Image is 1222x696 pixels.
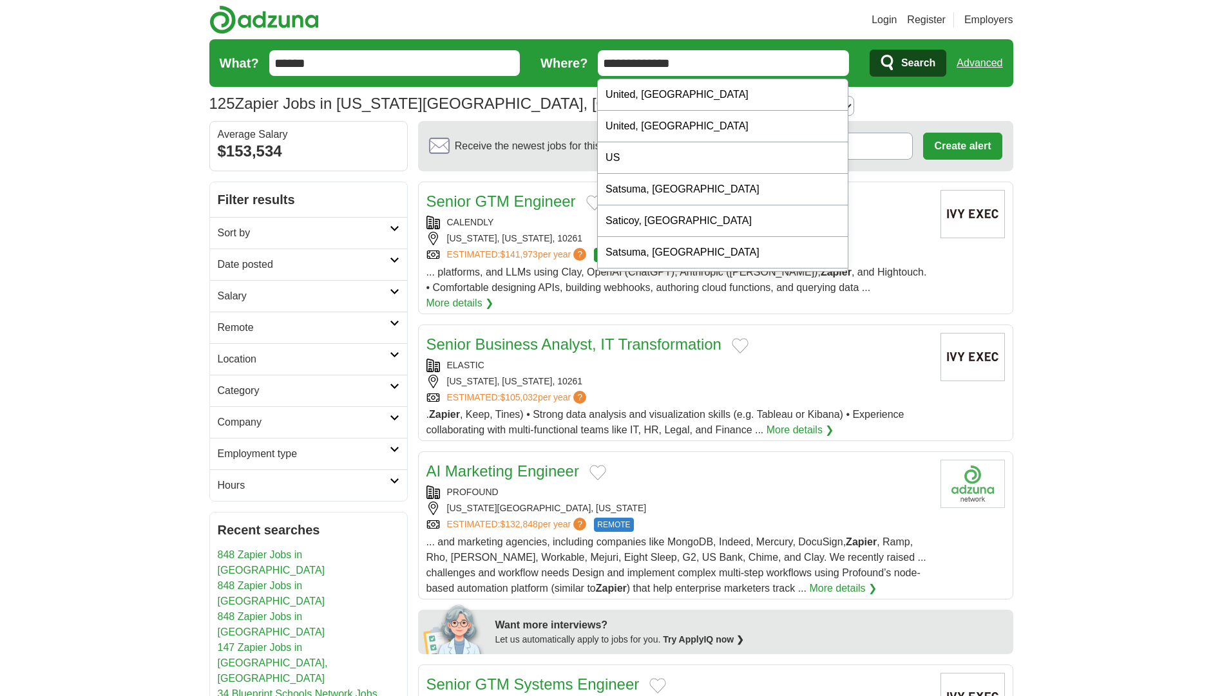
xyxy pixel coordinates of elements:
[573,518,586,531] span: ?
[218,225,390,241] h2: Sort by
[218,580,325,607] a: 848 Zapier Jobs in [GEOGRAPHIC_DATA]
[218,611,325,637] a: 848 Zapier Jobs in [GEOGRAPHIC_DATA]
[426,335,721,353] a: Senior Business Analyst, IT Transformation
[598,205,848,237] div: Saticoy, [GEOGRAPHIC_DATA]
[767,422,834,438] a: More details ❯
[596,583,627,594] strong: Zapier
[500,519,537,529] span: $132,848
[957,50,1002,76] a: Advanced
[923,133,1002,160] button: Create alert
[573,391,586,404] span: ?
[218,140,399,163] div: $153,534
[589,465,606,480] button: Add to favorite jobs
[455,138,675,154] span: Receive the newest jobs for this search :
[598,79,848,111] div: United, [GEOGRAPHIC_DATA]
[495,617,1006,633] div: Want more interviews?
[598,268,848,300] div: Sattre, [GEOGRAPHIC_DATA]
[218,288,390,304] h2: Salary
[218,520,399,540] h2: Recent searches
[901,50,935,76] span: Search
[426,216,930,229] div: CALENDLY
[218,129,399,140] div: Average Salary
[426,462,579,480] a: AI Marketing Engineer
[964,12,1013,28] a: Employers
[426,375,930,388] div: [US_STATE], [US_STATE], 10261
[218,478,390,493] h2: Hours
[429,409,460,420] strong: Zapier
[218,320,390,335] h2: Remote
[540,53,587,73] label: Where?
[598,237,848,268] div: Satsuma, [GEOGRAPHIC_DATA]
[594,248,645,262] span: TOP MATCH
[573,248,586,261] span: ?
[210,312,407,343] a: Remote
[426,296,494,311] a: More details ❯
[447,518,589,532] a: ESTIMATED:$132,848per year?
[598,142,848,174] div: US
[218,549,325,576] a: 848 Zapier Jobs in [GEOGRAPHIC_DATA]
[210,375,407,406] a: Category
[210,469,407,501] a: Hours
[940,460,1005,508] img: Company logo
[495,633,1006,646] div: Let us automatically apply to jobs for you.
[426,359,930,372] div: ELASTIC
[426,502,930,515] div: [US_STATE][GEOGRAPHIC_DATA], [US_STATE]
[218,383,390,399] h2: Category
[209,92,235,115] span: 125
[426,193,576,210] a: Senior GTM Engineer
[940,333,1005,381] img: Company logo
[500,392,537,402] span: $105,032
[809,581,877,596] a: More details ❯
[426,485,930,499] div: PROFOUND
[594,518,633,532] span: REMOTE
[426,232,930,245] div: [US_STATE], [US_STATE], 10261
[447,248,589,262] a: ESTIMATED:$141,973per year?
[210,343,407,375] a: Location
[218,415,390,430] h2: Company
[872,12,897,28] a: Login
[598,111,848,142] div: United, [GEOGRAPHIC_DATA]
[220,53,259,73] label: What?
[218,446,390,462] h2: Employment type
[423,603,486,654] img: apply-iq-scientist.png
[210,280,407,312] a: Salary
[218,257,390,272] h2: Date posted
[209,5,319,34] img: Adzuna logo
[426,409,904,435] span: . , Keep, Tines) • Strong data analysis and visualization skills (e.g. Tableau or Kibana) • Exper...
[940,190,1005,238] img: Company logo
[649,678,666,693] button: Add to favorite jobs
[907,12,946,28] a: Register
[586,195,603,211] button: Add to favorite jobs
[870,50,946,77] button: Search
[846,536,877,547] strong: Zapier
[500,249,537,259] span: $141,973
[218,642,328,684] a: 147 Zapier Jobs in [GEOGRAPHIC_DATA], [GEOGRAPHIC_DATA]
[210,217,407,249] a: Sort by
[426,536,926,594] span: ... and marketing agencies, including companies like MongoDB, Indeed, Mercury, DocuSign, , Ramp, ...
[218,352,390,367] h2: Location
[732,338,749,353] button: Add to favorite jobs
[598,174,848,205] div: Satsuma, [GEOGRAPHIC_DATA]
[210,249,407,280] a: Date posted
[426,267,927,293] span: ... platforms, and LLMs using Clay, OpenAI (ChatGPT), Anthropic ([PERSON_NAME]), , and Hightouch....
[209,95,753,112] h1: Zapier Jobs in [US_STATE][GEOGRAPHIC_DATA], [GEOGRAPHIC_DATA]
[210,406,407,438] a: Company
[210,438,407,469] a: Employment type
[663,634,744,644] a: Try ApplyIQ now ❯
[447,391,589,404] a: ESTIMATED:$105,032per year?
[821,267,852,277] strong: Zapier
[210,182,407,217] h2: Filter results
[426,675,640,693] a: Senior GTM Systems Engineer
